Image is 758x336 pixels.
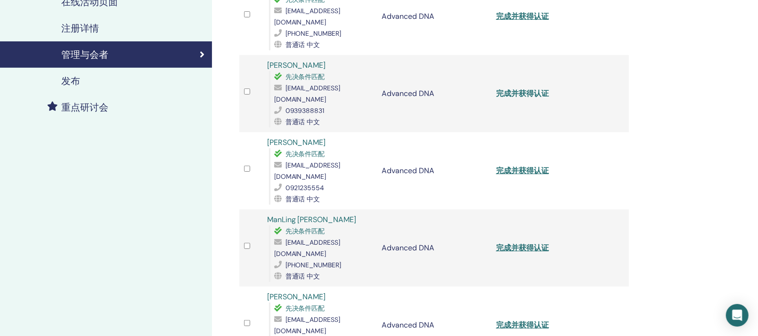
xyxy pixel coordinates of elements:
a: 完成并获得认证 [496,166,549,176]
span: [PHONE_NUMBER] [285,261,342,269]
span: 先决条件匹配 [285,150,325,158]
a: [PERSON_NAME] [267,137,326,147]
span: [EMAIL_ADDRESS][DOMAIN_NAME] [274,84,341,104]
h4: 注册详情 [61,23,99,34]
h4: 重点研讨会 [61,102,108,113]
span: 先决条件匹配 [285,304,325,312]
a: 完成并获得认证 [496,243,549,253]
span: 普通话 中文 [285,195,320,203]
span: 普通话 中文 [285,40,320,49]
h4: 发布 [61,75,80,87]
a: ManLing [PERSON_NAME] [267,215,357,224]
a: 完成并获得认证 [496,320,549,330]
span: [EMAIL_ADDRESS][DOMAIN_NAME] [274,315,341,335]
span: 0921235554 [285,184,325,192]
td: Advanced DNA [377,132,491,209]
span: [EMAIL_ADDRESS][DOMAIN_NAME] [274,7,341,26]
div: Open Intercom Messenger [726,304,749,327]
span: [EMAIL_ADDRESS][DOMAIN_NAME] [274,161,341,181]
td: Advanced DNA [377,209,491,287]
span: 先决条件匹配 [285,227,325,235]
a: [PERSON_NAME] [267,292,326,302]
span: 0939388831 [285,106,325,115]
span: [EMAIL_ADDRESS][DOMAIN_NAME] [274,238,341,258]
a: 完成并获得认证 [496,88,549,98]
td: Advanced DNA [377,55,491,132]
span: 普通话 中文 [285,118,320,126]
span: 先决条件匹配 [285,72,325,81]
a: [PERSON_NAME] [267,60,326,70]
h4: 管理与会者 [61,49,108,60]
a: 完成并获得认证 [496,11,549,21]
span: [PHONE_NUMBER] [285,29,342,38]
span: 普通话 中文 [285,272,320,280]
